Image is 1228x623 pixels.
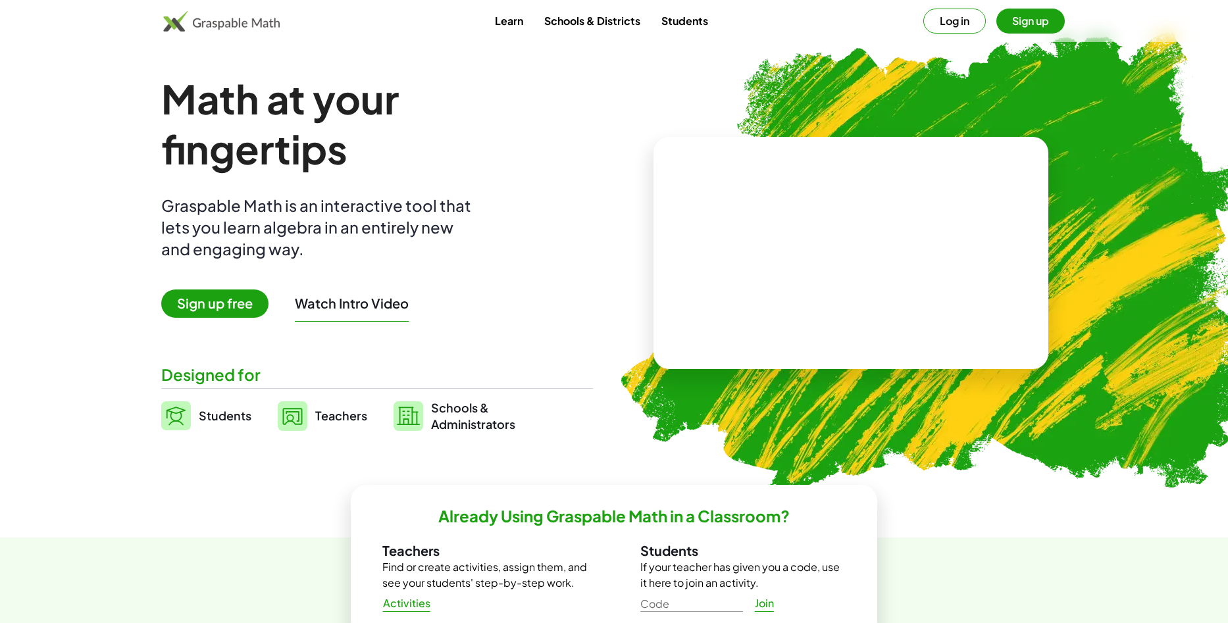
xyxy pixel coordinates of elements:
[923,9,986,34] button: Log in
[161,74,580,174] h1: Math at your fingertips
[161,401,191,430] img: svg%3e
[278,401,307,431] img: svg%3e
[295,295,409,312] button: Watch Intro Video
[431,399,515,432] span: Schools & Administrators
[382,597,430,611] span: Activities
[161,399,251,432] a: Students
[534,9,651,33] a: Schools & Districts
[278,399,367,432] a: Teachers
[743,591,785,615] a: Join
[382,542,588,559] h3: Teachers
[996,9,1065,34] button: Sign up
[161,195,477,260] div: Graspable Math is an interactive tool that lets you learn algebra in an entirely new and engaging...
[372,591,441,615] a: Activities
[484,9,534,33] a: Learn
[438,506,790,526] h2: Already Using Graspable Math in a Classroom?
[394,401,423,431] img: svg%3e
[394,399,515,432] a: Schools &Administrators
[161,364,593,386] div: Designed for
[315,408,367,423] span: Teachers
[640,542,846,559] h3: Students
[651,9,719,33] a: Students
[754,597,774,611] span: Join
[752,204,950,303] video: What is this? This is dynamic math notation. Dynamic math notation plays a central role in how Gr...
[640,559,846,591] p: If your teacher has given you a code, use it here to join an activity.
[161,289,269,318] span: Sign up free
[199,408,251,423] span: Students
[382,559,588,591] p: Find or create activities, assign them, and see your students' step-by-step work.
